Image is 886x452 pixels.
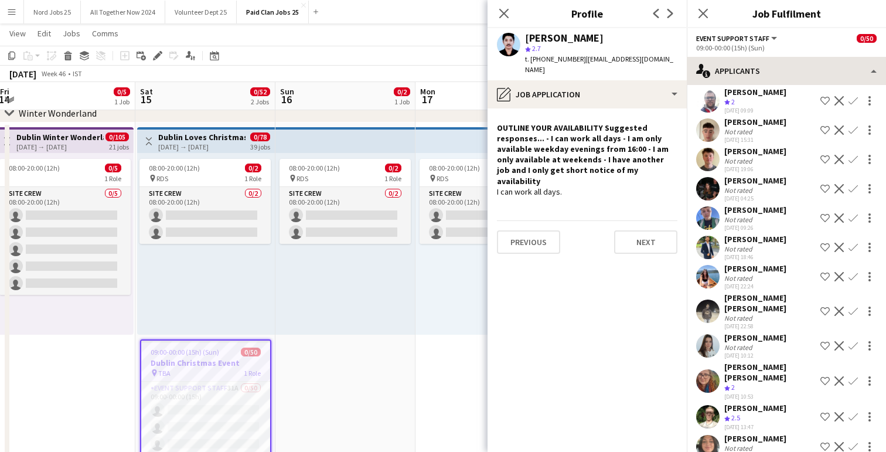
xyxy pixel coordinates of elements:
[114,97,130,106] div: 1 Job
[278,93,294,106] span: 16
[687,57,886,85] div: Applicants
[497,123,677,186] h4: OUTLINE YOUR AVAILABILITY Suggested responses... - I can work all days - I am only available week...
[280,86,294,97] span: Sun
[237,1,309,23] button: Paid Clan Jobs 25
[420,159,551,244] app-job-card: 08:00-20:00 (12h)0/2 RDS1 RoleSite Crew0/208:00-20:00 (12h)
[9,68,36,80] div: [DATE]
[525,33,604,43] div: [PERSON_NAME]
[250,87,270,96] span: 0/52
[532,44,541,53] span: 2.7
[437,174,448,183] span: RDS
[158,132,246,142] h3: Dublin Loves Christmas - Standby Crew
[696,34,779,43] button: Event Support Staff
[724,314,755,322] div: Not rated
[250,141,270,151] div: 39 jobs
[724,263,786,274] div: [PERSON_NAME]
[9,28,26,39] span: View
[724,87,786,97] div: [PERSON_NAME]
[109,141,129,151] div: 21 jobs
[857,34,877,43] span: 0/50
[724,107,786,114] div: [DATE] 09:09
[241,348,261,356] span: 0/50
[81,1,165,23] button: All Together Now 2024
[158,142,246,151] div: [DATE] → [DATE]
[724,393,816,400] div: [DATE] 10:53
[614,230,677,254] button: Next
[156,174,168,183] span: RDS
[140,86,153,97] span: Sat
[149,164,200,172] span: 08:00-20:00 (12h)
[87,26,123,41] a: Comms
[488,6,687,21] h3: Profile
[385,164,401,172] span: 0/2
[24,1,81,23] button: Nord Jobs 25
[724,274,755,283] div: Not rated
[9,164,60,172] span: 08:00-20:00 (12h)
[251,97,270,106] div: 2 Jobs
[139,159,271,244] app-job-card: 08:00-20:00 (12h)0/2 RDS1 RoleSite Crew0/208:00-20:00 (12h)
[280,187,411,244] app-card-role: Site Crew0/208:00-20:00 (12h)
[158,369,171,378] span: TBA
[92,28,118,39] span: Comms
[289,164,340,172] span: 08:00-20:00 (12h)
[38,28,51,39] span: Edit
[724,332,786,343] div: [PERSON_NAME]
[141,358,270,368] h3: Dublin Christmas Event
[731,383,735,392] span: 2
[724,127,755,136] div: Not rated
[724,224,786,232] div: [DATE] 09:26
[724,117,786,127] div: [PERSON_NAME]
[724,175,786,186] div: [PERSON_NAME]
[724,423,786,431] div: [DATE] 13:47
[165,1,237,23] button: Volunteer Dept 25
[724,343,755,352] div: Not rated
[497,186,677,197] div: I can work all days.
[105,132,129,141] span: 0/105
[696,34,769,43] span: Event Support Staff
[105,164,121,172] span: 0/5
[114,87,130,96] span: 0/5
[724,283,786,290] div: [DATE] 22:24
[394,87,410,96] span: 0/2
[151,348,219,356] span: 09:00-00:00 (15h) (Sun)
[139,187,271,244] app-card-role: Site Crew0/208:00-20:00 (12h)
[724,362,816,383] div: [PERSON_NAME] [PERSON_NAME]
[394,97,410,106] div: 1 Job
[731,413,740,422] span: 2.5
[5,26,30,41] a: View
[73,69,82,78] div: IST
[245,164,261,172] span: 0/2
[724,322,816,330] div: [DATE] 22:58
[63,28,80,39] span: Jobs
[280,159,411,244] app-job-card: 08:00-20:00 (12h)0/2 RDS1 RoleSite Crew0/208:00-20:00 (12h)
[244,369,261,378] span: 1 Role
[420,86,435,97] span: Mon
[724,136,786,144] div: [DATE] 15:31
[724,157,755,165] div: Not rated
[724,253,786,261] div: [DATE] 18:46
[16,142,104,151] div: [DATE] → [DATE]
[724,234,786,244] div: [PERSON_NAME]
[724,195,786,202] div: [DATE] 04:25
[724,165,786,173] div: [DATE] 19:06
[696,43,877,52] div: 09:00-00:00 (15h) (Sun)
[724,146,786,157] div: [PERSON_NAME]
[724,293,816,314] div: [PERSON_NAME] [PERSON_NAME]
[687,6,886,21] h3: Job Fulfilment
[39,69,68,78] span: Week 46
[16,132,104,142] h3: Dublin Winter Wonderland Build
[418,93,435,106] span: 17
[244,174,261,183] span: 1 Role
[525,55,586,63] span: t. [PHONE_NUMBER]
[497,230,560,254] button: Previous
[429,164,480,172] span: 08:00-20:00 (12h)
[297,174,308,183] span: RDS
[724,215,755,224] div: Not rated
[104,174,121,183] span: 1 Role
[420,187,551,244] app-card-role: Site Crew0/208:00-20:00 (12h)
[19,107,97,119] div: Winter Wonderland
[138,93,153,106] span: 15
